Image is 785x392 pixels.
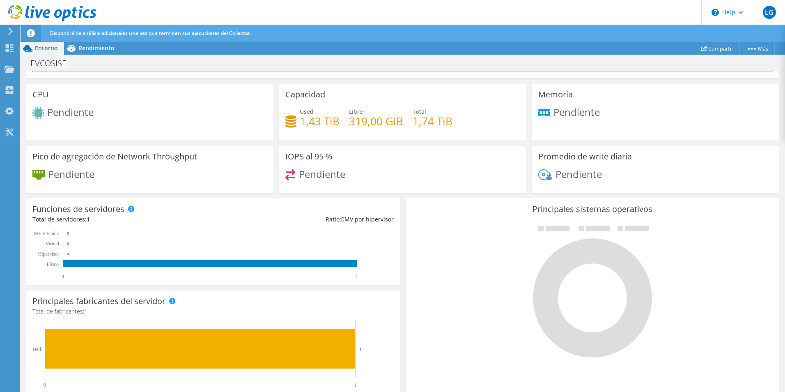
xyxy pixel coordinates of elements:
[349,108,363,115] span: Libre
[35,44,58,52] span: Entorno
[47,261,59,267] tspan: Físico
[285,152,333,161] h3: IOPS al 95 %
[538,90,573,99] h3: Memoria
[299,167,345,180] span: Pendiente
[67,231,69,235] text: 0
[34,231,59,236] text: MV invitada
[359,346,362,351] text: 1
[341,215,344,223] span: 0
[712,9,719,16] svg: \n
[349,117,403,126] h4: 319,00 GiB
[32,205,124,214] h3: Funciones de servidores
[300,108,314,115] span: Used
[739,42,775,55] a: Más
[553,105,600,118] span: Pendiente
[32,90,49,99] h3: CPU
[763,6,776,19] span: LG
[62,274,64,279] text: 0
[78,44,115,52] span: Rendimiento
[27,59,79,68] h1: EVCOSISE
[695,42,740,55] a: Compartir
[47,105,94,119] span: Pendiente
[354,382,356,388] text: 1
[356,274,358,279] text: 1
[67,242,69,246] text: 0
[213,215,394,224] div: Ratio: MV por hipervisor
[538,152,632,161] h3: Promedio de write diaria
[413,108,426,115] span: Total
[285,90,325,99] h3: Capacidad
[38,251,59,257] text: Hipervisor
[32,215,213,224] div: Total de servidores:
[67,252,69,256] text: 0
[32,307,394,316] h4: Total de fabricantes:
[84,307,87,315] span: 1
[44,382,46,388] text: 0
[555,167,602,180] span: Pendiente
[50,30,251,37] span: Dispondrá de análisis adicionales una vez que terminen sus ejecuciones del Collector.
[32,297,165,306] h3: Principales fabricantes del servidor
[32,346,41,352] text: Dell
[48,167,94,180] span: Pendiente
[46,241,60,247] text: Virtual
[361,262,363,266] text: 1
[412,205,773,214] h3: Principales sistemas operativos
[300,117,340,126] h4: 1,43 TiB
[32,152,197,161] h3: Pico de agregación de Network Throughput
[413,117,452,126] h4: 1,74 TiB
[87,215,90,223] span: 1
